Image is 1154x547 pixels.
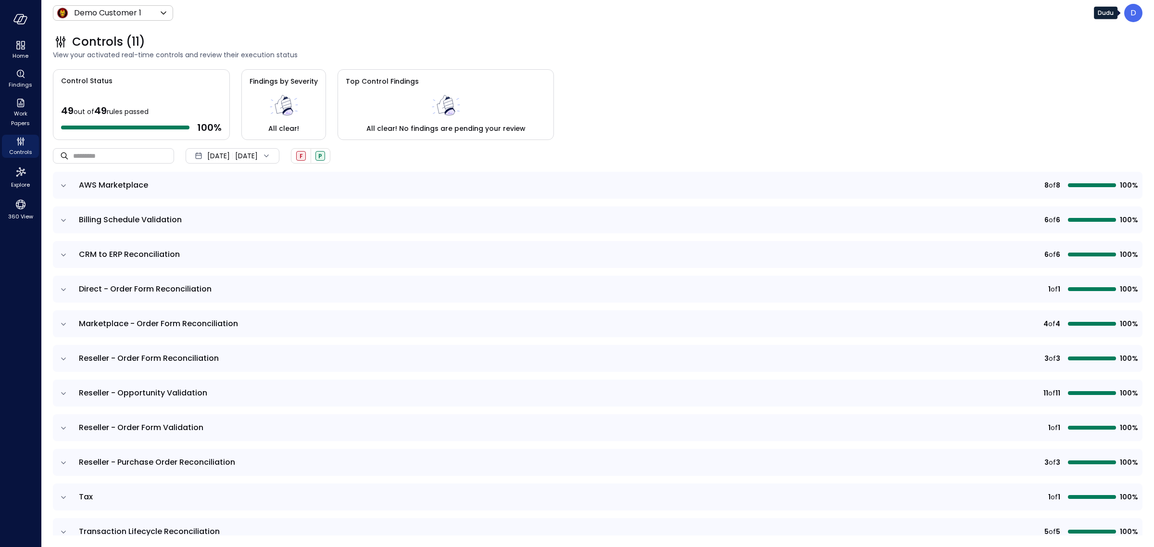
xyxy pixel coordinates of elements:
[346,76,419,86] span: Top Control Findings
[9,80,32,89] span: Findings
[61,104,74,117] span: 49
[1051,422,1058,433] span: of
[1048,492,1051,502] span: 1
[1120,526,1137,537] span: 100%
[79,283,212,294] span: Direct - Order Form Reconciliation
[1058,422,1060,433] span: 1
[1049,180,1056,191] span: of
[1094,7,1117,19] div: Dudu
[79,491,93,502] span: Tax
[1051,284,1058,294] span: of
[79,353,219,364] span: Reseller - Order Form Reconciliation
[13,51,28,61] span: Home
[6,109,35,128] span: Work Papers
[1120,353,1137,364] span: 100%
[207,151,230,161] span: [DATE]
[1051,492,1058,502] span: of
[79,214,182,225] span: Billing Schedule Validation
[59,493,68,502] button: expand row
[79,249,180,260] span: CRM to ERP Reconciliation
[107,107,149,116] span: rules passed
[1056,249,1060,260] span: 6
[1058,492,1060,502] span: 1
[59,527,68,537] button: expand row
[366,123,526,134] span: All clear! No findings are pending your review
[1124,4,1142,22] div: Dudu
[59,389,68,398] button: expand row
[315,151,325,161] div: Passed
[1048,318,1055,329] span: of
[1048,422,1051,433] span: 1
[1058,284,1060,294] span: 1
[1056,180,1060,191] span: 8
[72,34,145,50] span: Controls (11)
[59,319,68,329] button: expand row
[1120,492,1137,502] span: 100%
[59,285,68,294] button: expand row
[1044,180,1049,191] span: 8
[1120,180,1137,191] span: 100%
[59,250,68,260] button: expand row
[1049,526,1056,537] span: of
[1049,249,1056,260] span: of
[79,457,235,468] span: Reseller - Purchase Order Reconciliation
[1056,215,1060,225] span: 6
[9,147,32,157] span: Controls
[74,7,141,19] p: Demo Customer 1
[250,76,318,86] span: Findings by Severity
[2,67,39,90] div: Findings
[59,423,68,433] button: expand row
[1049,457,1056,468] span: of
[197,121,222,134] span: 100 %
[1056,526,1060,537] span: 5
[1120,457,1137,468] span: 100%
[1120,318,1137,329] span: 100%
[8,212,33,221] span: 360 View
[53,50,1142,60] span: View your activated real-time controls and review their execution status
[296,151,306,161] div: Failed
[2,196,39,222] div: 360 View
[1120,422,1137,433] span: 100%
[59,458,68,468] button: expand row
[79,422,203,433] span: Reseller - Order Form Validation
[2,38,39,62] div: Home
[1044,526,1049,537] span: 5
[57,7,68,19] img: Icon
[94,104,107,117] span: 49
[1044,353,1049,364] span: 3
[59,181,68,191] button: expand row
[1048,284,1051,294] span: 1
[1056,457,1060,468] span: 3
[1120,388,1137,398] span: 100%
[1044,249,1049,260] span: 6
[74,107,94,116] span: out of
[2,135,39,158] div: Controls
[1043,318,1048,329] span: 4
[59,216,68,225] button: expand row
[1044,215,1049,225] span: 6
[59,354,68,364] button: expand row
[2,164,39,191] div: Explore
[1048,388,1055,398] span: of
[1055,318,1060,329] span: 4
[1044,457,1049,468] span: 3
[79,526,220,537] span: Transaction Lifecycle Reconciliation
[1049,215,1056,225] span: of
[1055,388,1060,398] span: 11
[1130,7,1136,19] p: D
[1120,215,1137,225] span: 100%
[1120,284,1137,294] span: 100%
[1120,249,1137,260] span: 100%
[318,152,322,160] span: P
[1043,388,1048,398] span: 11
[300,152,303,160] span: F
[11,180,30,190] span: Explore
[2,96,39,129] div: Work Papers
[1049,353,1056,364] span: of
[1056,353,1060,364] span: 3
[79,179,148,191] span: AWS Marketplace
[268,123,299,134] span: All clear!
[79,318,238,329] span: Marketplace - Order Form Reconciliation
[79,387,207,398] span: Reseller - Opportunity Validation
[53,70,113,86] span: Control Status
